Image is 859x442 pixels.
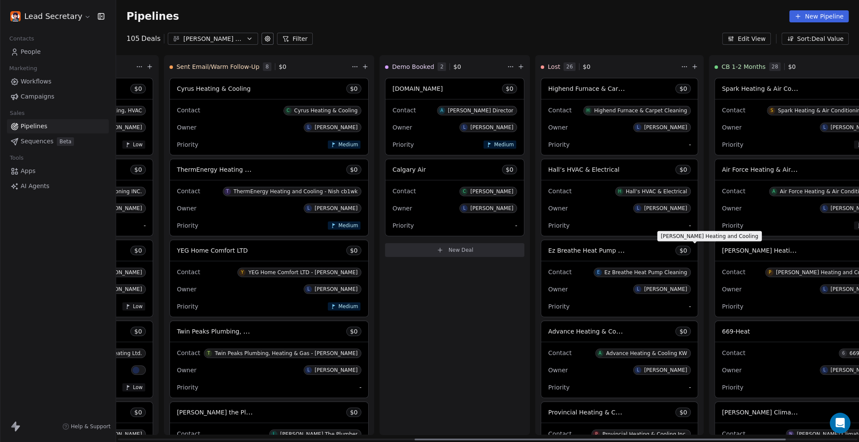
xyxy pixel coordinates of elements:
div: [PERSON_NAME] [99,124,142,130]
div: [PERSON_NAME] [99,286,142,292]
span: $ 0 [350,84,358,93]
div: [PERSON_NAME] [314,286,357,292]
span: Owner [548,367,568,374]
span: Medium [339,222,358,229]
div: Highend Furnace & Carpet Cleaning$0ContactHHighend Furnace & Carpet CleaningOwnerL[PERSON_NAME]Pr... [541,78,698,155]
div: Calgary Air$0ContactC[PERSON_NAME]OwnerL[PERSON_NAME]Priority- [385,159,524,236]
div: N [789,431,793,438]
div: [PERSON_NAME] [644,124,687,130]
span: Beta [57,137,74,146]
span: Owner [177,286,197,293]
div: Highend Furnace & Carpet Cleaning [594,108,687,114]
span: Deals [142,34,161,44]
div: A [598,350,601,357]
span: New Deal [449,247,474,253]
div: L [823,367,826,374]
span: Sent Email/Warm Follow-Up [176,62,259,71]
span: Priority [548,303,570,310]
div: [PERSON_NAME] [314,205,357,211]
span: ThermEnergy Heating and Cooling [177,165,280,173]
a: Apps [7,164,109,178]
div: Ez Breathe Heat Pump Cleaning [604,269,687,275]
span: Low [133,303,143,309]
span: Priority [722,303,743,310]
span: Contact [177,188,200,195]
span: Cyrus Heating & Cooling [177,85,251,92]
span: Priority [548,141,570,148]
span: People [21,47,41,56]
div: YEG Home Comfort LTD - [PERSON_NAME] [248,269,357,275]
span: Priority [177,222,198,229]
span: Priority [177,141,198,148]
div: Twin Peaks Plumbing, Heating & Gas$0ContactTTwin Peaks Plumbing, Heating & Gas - [PERSON_NAME]Own... [169,321,369,398]
span: Apps [21,167,36,176]
span: AI Agents [21,182,49,191]
div: Demo Booked2$0 [385,56,505,78]
span: Priority [177,303,198,310]
span: Tools [6,151,27,164]
span: $ 0 [350,246,358,255]
span: Medium [494,141,514,148]
span: Owner [548,205,568,212]
div: L [273,431,275,438]
span: $ 0 [679,327,687,336]
span: Hall’s HVAC & Electrical [548,166,619,173]
div: Provincial Heating & Cooling Inc. [602,431,687,437]
button: Edit View [722,33,771,45]
span: $ 0 [506,84,514,93]
span: Contact [722,188,745,195]
span: [PERSON_NAME] Heating and Cooling [722,246,835,254]
span: [PERSON_NAME] Heating and Cooling [661,233,758,240]
span: Help & Support [71,423,111,430]
div: L [308,286,310,293]
span: Contact [548,107,571,114]
span: - [689,302,691,311]
span: Highend Furnace & Carpet Cleaning [548,84,656,93]
span: Campaigns [21,92,54,101]
div: L [463,124,466,131]
span: Priority [392,222,414,229]
a: Pipelines [7,119,109,133]
div: Advance Heating & Cooling KW [606,350,687,356]
a: AI Agents [7,179,109,193]
div: [PERSON_NAME] [99,431,142,437]
div: [PERSON_NAME] Leads 07-03 [183,34,243,43]
div: E [597,269,600,276]
div: A [772,188,775,195]
div: [PERSON_NAME] [644,205,687,211]
div: 105 [126,34,160,44]
div: L [637,367,639,374]
span: $ 0 [679,246,687,255]
span: [PERSON_NAME] ClimateCare [722,408,811,416]
span: Demo Booked [392,62,434,71]
div: P [769,269,771,276]
span: $ 0 [679,408,687,417]
span: Owner [722,205,742,212]
span: Contact [392,188,416,195]
div: H [586,107,590,114]
span: - [359,383,361,392]
span: Priority [548,222,570,229]
span: Contact [177,349,200,356]
span: Twin Peaks Plumbing, Heating & Gas [177,327,287,335]
div: YEG Home Comfort LTD$0ContactYYEG Home Comfort LTD - [PERSON_NAME]OwnerL[PERSON_NAME]PriorityMedium [169,240,369,317]
a: Help & Support [62,423,111,430]
span: CB 1-2 Months [721,62,765,71]
a: SequencesBeta [7,134,109,148]
div: Hall’s HVAC & Electrical$0ContactHHall’s HVAC & ElectricalOwnerL[PERSON_NAME]Priority- [541,159,698,236]
span: $ 0 [134,327,142,336]
span: $ 0 [134,408,142,417]
span: Contact [392,107,416,114]
span: Contacts [6,32,38,45]
div: L [463,205,466,212]
span: - [144,221,146,230]
span: Contact [548,430,571,437]
div: T [226,188,229,195]
div: Open Intercom Messenger [830,413,850,433]
span: Medium [339,141,358,148]
div: C [286,107,289,114]
span: Calgary Air [392,166,425,173]
span: Low [133,384,143,390]
a: People [7,45,109,59]
span: - [689,221,691,230]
